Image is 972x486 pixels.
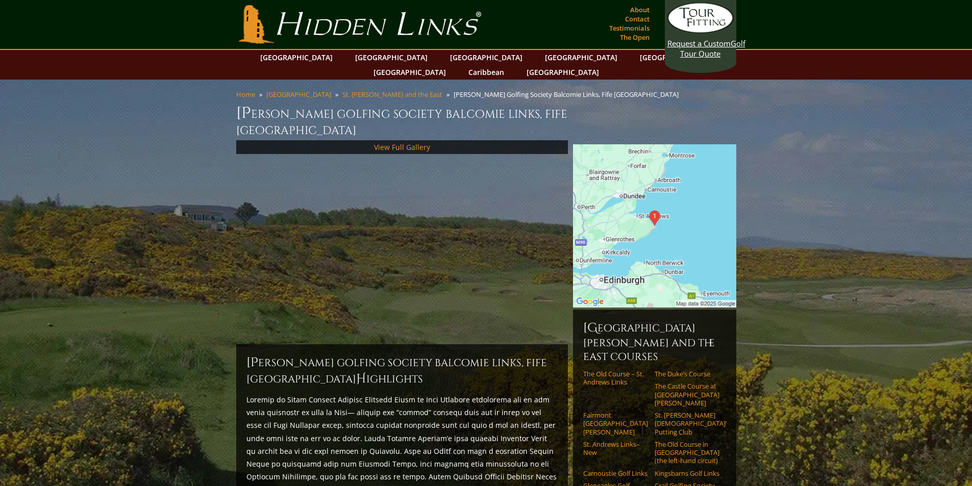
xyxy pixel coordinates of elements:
[368,65,451,80] a: [GEOGRAPHIC_DATA]
[667,38,731,48] span: Request a Custom
[521,65,604,80] a: [GEOGRAPHIC_DATA]
[655,382,719,407] a: The Castle Course at [GEOGRAPHIC_DATA][PERSON_NAME]
[374,142,430,152] a: View Full Gallery
[236,90,255,99] a: Home
[454,90,683,99] li: [PERSON_NAME] Golfing Society Balcomie Links, Fife [GEOGRAPHIC_DATA]
[266,90,331,99] a: [GEOGRAPHIC_DATA]
[607,21,652,35] a: Testimonials
[236,103,736,138] h1: [PERSON_NAME] Golfing Society Balcomie Links, Fife [GEOGRAPHIC_DATA]
[246,354,558,387] h2: [PERSON_NAME] Golfing Society Balcomie Links, Fife [GEOGRAPHIC_DATA] ighlights
[655,440,719,465] a: The Old Course in [GEOGRAPHIC_DATA] (the left-hand circuit)
[583,440,648,457] a: St. Andrews Links–New
[583,411,648,436] a: Fairmont [GEOGRAPHIC_DATA][PERSON_NAME]
[635,50,717,65] a: [GEOGRAPHIC_DATA]
[573,144,736,308] img: Google Map of Balcomie Clubhouse, Anstruther, Fife KY10 3XN, United Kingdom
[617,30,652,44] a: The Open
[463,65,509,80] a: Caribbean
[655,370,719,378] a: The Duke’s Course
[350,50,433,65] a: [GEOGRAPHIC_DATA]
[583,320,726,364] h6: [GEOGRAPHIC_DATA][PERSON_NAME] and the East Courses
[655,469,719,477] a: Kingsbarns Golf Links
[655,411,719,436] a: St. [PERSON_NAME] [DEMOGRAPHIC_DATA]’ Putting Club
[540,50,622,65] a: [GEOGRAPHIC_DATA]
[356,371,366,387] span: H
[628,3,652,17] a: About
[622,12,652,26] a: Contact
[667,3,734,59] a: Request a CustomGolf Tour Quote
[255,50,338,65] a: [GEOGRAPHIC_DATA]
[583,469,648,477] a: Carnoustie Golf Links
[583,370,648,387] a: The Old Course – St. Andrews Links
[342,90,442,99] a: St. [PERSON_NAME] and the East
[445,50,528,65] a: [GEOGRAPHIC_DATA]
